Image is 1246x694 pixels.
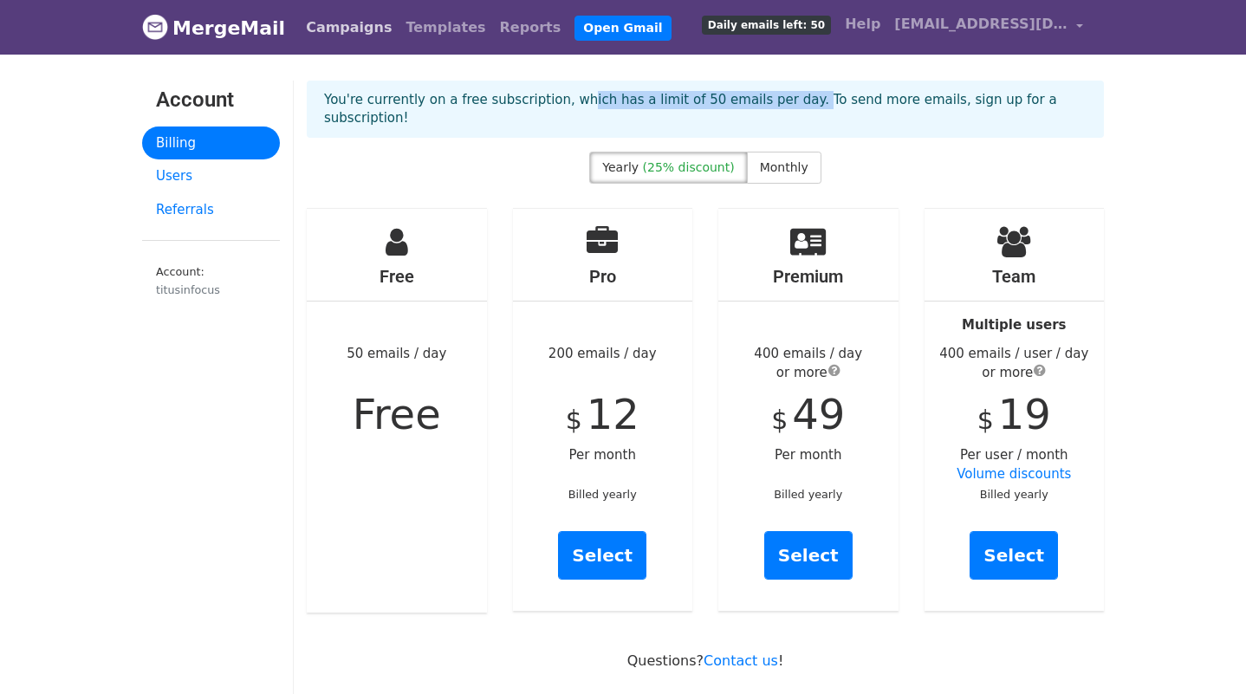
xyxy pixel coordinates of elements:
span: $ [977,405,994,435]
a: Open Gmail [574,16,671,41]
h4: Free [307,266,487,287]
img: MergeMail logo [142,14,168,40]
h3: Account [156,88,266,113]
a: [EMAIL_ADDRESS][DOMAIN_NAME] [887,7,1090,48]
h4: Premium [718,266,899,287]
div: 400 emails / day or more [718,344,899,383]
div: 50 emails / day [307,209,487,613]
span: (25% discount) [643,160,735,174]
a: Volume discounts [957,466,1071,482]
span: [EMAIL_ADDRESS][DOMAIN_NAME] [894,14,1068,35]
a: Select [558,531,646,580]
p: You're currently on a free subscription, which has a limit of 50 emails per day. To send more ema... [324,91,1087,127]
p: Questions? ! [307,652,1104,670]
span: $ [771,405,788,435]
span: 12 [587,390,639,438]
small: Billed yearly [568,488,637,501]
a: Campaigns [299,10,399,45]
div: titusinfocus [156,282,266,298]
div: 400 emails / user / day or more [925,344,1105,383]
h4: Pro [513,266,693,287]
small: Account: [156,265,266,298]
strong: Multiple users [962,317,1066,333]
span: 19 [998,390,1051,438]
a: Templates [399,10,492,45]
div: Per user / month [925,209,1105,611]
span: $ [566,405,582,435]
span: Daily emails left: 50 [702,16,831,35]
h4: Team [925,266,1105,287]
a: Select [764,531,853,580]
span: 49 [792,390,845,438]
a: Contact us [704,652,778,669]
small: Billed yearly [980,488,1048,501]
a: Referrals [142,193,280,227]
div: Per month [718,209,899,611]
small: Billed yearly [774,488,842,501]
a: Billing [142,126,280,160]
a: Users [142,159,280,193]
span: Free [353,390,441,438]
span: Monthly [760,160,808,174]
iframe: Chat Widget [1159,611,1246,694]
span: Yearly [602,160,639,174]
div: 200 emails / day Per month [513,209,693,611]
a: Daily emails left: 50 [695,7,838,42]
a: Select [970,531,1058,580]
a: Help [838,7,887,42]
a: Reports [493,10,568,45]
a: MergeMail [142,10,285,46]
